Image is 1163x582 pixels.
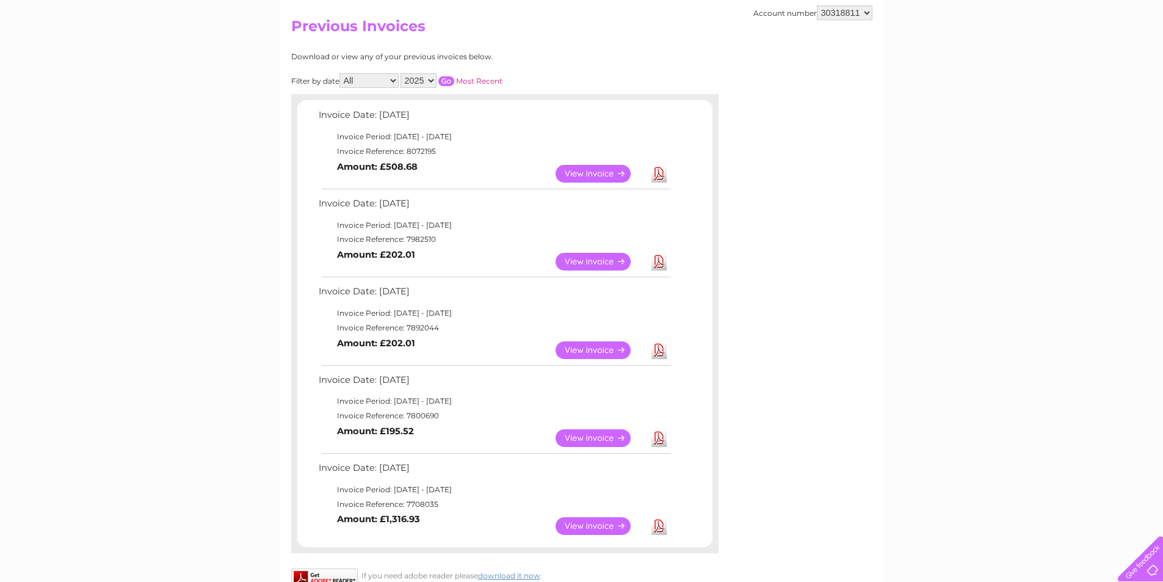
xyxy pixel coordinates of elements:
[291,73,612,88] div: Filter by date
[556,429,645,447] a: View
[337,426,414,437] b: Amount: £195.52
[316,129,673,144] td: Invoice Period: [DATE] - [DATE]
[316,394,673,409] td: Invoice Period: [DATE] - [DATE]
[316,283,673,306] td: Invoice Date: [DATE]
[291,53,612,61] div: Download or view any of your previous invoices below.
[952,9,1017,21] a: 0333 014 3131
[948,52,971,61] a: Water
[316,107,673,129] td: Invoice Date: [DATE]
[556,341,645,359] a: View
[1082,52,1112,61] a: Contact
[316,497,673,512] td: Invoice Reference: 7708035
[337,249,415,260] b: Amount: £202.01
[753,5,872,20] div: Account number
[1057,52,1074,61] a: Blog
[651,429,667,447] a: Download
[291,569,719,580] div: If you need adobe reader please .
[316,306,673,321] td: Invoice Period: [DATE] - [DATE]
[316,409,673,423] td: Invoice Reference: 7800690
[651,517,667,535] a: Download
[1013,52,1049,61] a: Telecoms
[291,18,872,41] h2: Previous Invoices
[979,52,1005,61] a: Energy
[316,460,673,482] td: Invoice Date: [DATE]
[337,338,415,349] b: Amount: £202.01
[651,253,667,271] a: Download
[316,321,673,335] td: Invoice Reference: 7892044
[337,514,420,525] b: Amount: £1,316.93
[1123,52,1151,61] a: Log out
[316,144,673,159] td: Invoice Reference: 8072195
[456,76,502,85] a: Most Recent
[478,571,540,580] a: download it now
[651,341,667,359] a: Download
[316,232,673,247] td: Invoice Reference: 7982510
[316,218,673,233] td: Invoice Period: [DATE] - [DATE]
[316,372,673,395] td: Invoice Date: [DATE]
[556,517,645,535] a: View
[556,165,645,183] a: View
[556,253,645,271] a: View
[316,195,673,218] td: Invoice Date: [DATE]
[316,482,673,497] td: Invoice Period: [DATE] - [DATE]
[41,32,103,69] img: logo.png
[337,161,418,172] b: Amount: £508.68
[294,7,871,59] div: Clear Business is a trading name of Verastar Limited (registered in [GEOGRAPHIC_DATA] No. 3667643...
[651,165,667,183] a: Download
